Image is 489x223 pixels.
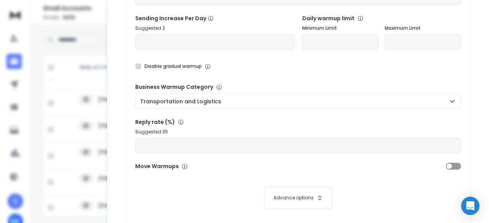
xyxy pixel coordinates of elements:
[461,197,479,215] div: Open Intercom Messenger
[144,63,202,69] label: Disable gradual warmup
[135,129,461,135] p: Suggested 35
[274,195,314,201] p: Advance options
[302,25,379,31] label: Minimum Limit
[143,187,453,209] button: Advance options
[135,83,461,91] p: Business Warmup Category
[135,25,295,31] p: Suggested 2
[385,25,461,31] label: Maximum Limit
[135,118,461,126] p: Reply rate (%)
[135,162,296,170] p: Move Warmups
[302,14,461,22] p: Daily warmup limit
[135,14,295,22] p: Sending Increase Per Day
[140,98,224,105] p: Transportation and Logistics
